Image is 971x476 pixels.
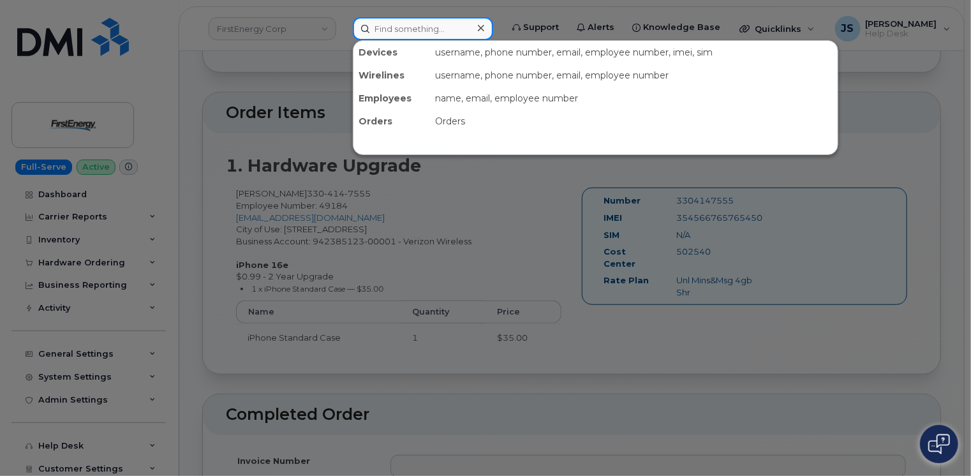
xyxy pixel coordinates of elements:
div: username, phone number, email, employee number [430,64,838,87]
div: Devices [353,41,430,64]
div: Orders [353,110,430,133]
div: Employees [353,87,430,110]
div: Orders [430,110,838,133]
img: Open chat [928,434,950,454]
div: username, phone number, email, employee number, imei, sim [430,41,838,64]
div: name, email, employee number [430,87,838,110]
input: Find something... [353,17,493,40]
div: Wirelines [353,64,430,87]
